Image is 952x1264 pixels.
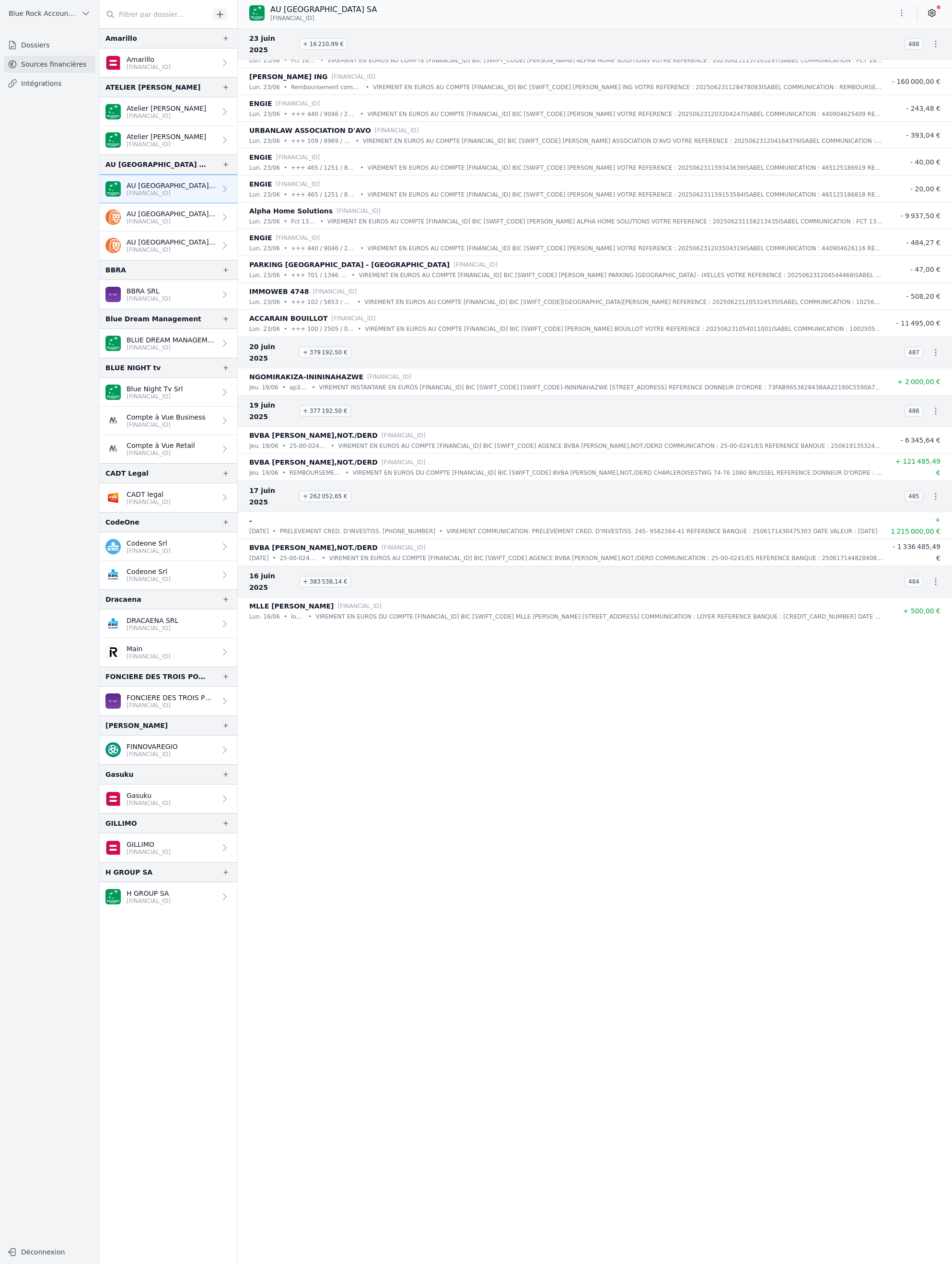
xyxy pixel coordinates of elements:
p: ap3G gara [290,383,308,392]
a: FINNOVAREGIO [FINANCIAL_ID] [100,736,237,764]
a: Atelier [PERSON_NAME] [FINANCIAL_ID] [100,97,237,126]
img: revolut.png [105,644,121,660]
div: FONCIERE DES TROIS PONTS [105,671,207,682]
p: lun. 23/06 [249,217,280,226]
p: IMMOWEB 4748 [249,286,309,297]
span: + 377 192,50 € [299,405,351,417]
div: • [284,190,287,199]
a: FONCIERE DES TROIS PONTS [FINANCIAL_ID] [100,687,237,715]
a: Codeone Srl [FINANCIAL_ID] [100,532,237,561]
p: VIREMENT EN EUROS AU COMPTE [FINANCIAL_ID] BIC [SWIFT_CODE] [PERSON_NAME] VOTRE REFERENCE : 20250... [368,109,883,119]
p: [FINANCIAL_ID] [453,260,498,269]
p: Compte à Vue Retail [127,441,195,450]
p: Gasuku [127,791,171,800]
p: lun. 23/06 [249,244,280,253]
div: • [312,383,315,392]
div: • [357,297,360,307]
a: DRACAENA SRL [FINANCIAL_ID] [100,609,237,638]
div: BLUE NIGHT tv [105,362,161,374]
p: [FINANCIAL_ID] [332,314,376,323]
button: Déconnexion [4,1244,95,1260]
a: Compte à Vue Business [FINANCIAL_ID] [100,407,237,435]
p: VIREMENT EN EUROS DU COMPTE [FINANCIAL_ID] BIC [SWIFT_CODE] MLLE [PERSON_NAME] [STREET_ADDRESS] C... [315,612,883,621]
div: • [345,468,348,478]
img: BNP_BE_BUSINESS_GEBABEBB.png [105,132,121,148]
img: KBC_BRUSSELS_KREDBEBB.png [105,616,121,632]
p: ENGIE [249,232,272,244]
p: [FINANCIAL_ID] [127,189,216,197]
p: lun. 23/06 [249,82,280,92]
img: ing.png [105,210,121,225]
p: lun. 23/06 [249,136,280,146]
p: PARKING [GEOGRAPHIC_DATA] - [GEOGRAPHIC_DATA] [249,259,450,270]
p: [FINANCIAL_ID] [127,140,206,148]
span: - 484,27 € [906,239,940,246]
p: Fct 16/2025 [291,56,316,65]
p: Alpha Home Solutions [249,205,333,217]
img: BEOBANK_CTBKBEBX.png [105,693,121,709]
p: BVBA [PERSON_NAME],NOT./DERD [249,456,378,468]
p: [FINANCIAL_ID] [331,72,375,82]
div: • [284,270,287,280]
p: Fct 13/2025 [291,217,316,226]
div: • [284,612,287,621]
p: Compte à Vue Business [127,412,206,422]
div: • [284,56,287,65]
div: • [308,612,312,621]
p: GILLIMO [127,840,171,849]
a: Amarillo [FINANCIAL_ID] [100,48,237,77]
p: VIREMENT EN EUROS AU COMPTE [FINANCIAL_ID] BIC [SWIFT_CODE] [PERSON_NAME] ING VOTRE REFERENCE : 2... [373,82,883,92]
div: • [360,190,363,199]
a: Blue Night Tv Srl [FINANCIAL_ID] [100,378,237,407]
div: AU [GEOGRAPHIC_DATA] SA [105,159,207,170]
p: Main [127,644,171,654]
a: AU [GEOGRAPHIC_DATA] SA [FINANCIAL_ID] [100,175,237,203]
p: VIREMENT EN EUROS AU COMPTE [FINANCIAL_ID] BIC [SWIFT_CODE] [PERSON_NAME] ALPHA HOME SOLUTIONS VO... [327,217,883,226]
p: [FINANCIAL_ID] [127,393,183,400]
p: Atelier [PERSON_NAME] [127,132,206,141]
p: [FINANCIAL_ID] [127,547,171,555]
p: [FINANCIAL_ID] [313,287,357,296]
div: • [360,244,363,253]
p: ENGIE [249,152,272,163]
div: [PERSON_NAME] [105,720,168,731]
p: +++ 465 / 1251 / 86818 +++ [291,190,357,199]
p: Codeone Srl [127,538,171,548]
span: - 6 345,64 € [900,436,940,444]
a: CADT legal [FINANCIAL_ID] [100,483,237,512]
a: GILLIMO [FINANCIAL_ID] [100,833,237,862]
div: • [439,527,442,536]
span: 20 juin 2025 [249,341,295,364]
img: BNP_BE_BUSINESS_GEBABEBB.png [249,5,265,21]
span: 488 [905,38,923,50]
span: - 1 336 485,49 € [893,543,940,562]
img: ing.png [105,238,121,253]
img: KBC_BRUSSELS_KREDBEBB.png [105,567,121,583]
p: BBRA SRL [127,286,171,296]
div: • [284,82,287,92]
p: NGOMIRAKIZA-INININAHAZWE [249,371,363,383]
a: Dossiers [4,36,95,54]
p: [FINANCIAL_ID] [127,624,178,632]
p: jeu. 19/06 [249,441,279,451]
div: Gasuku [105,769,134,780]
span: 17 juin 2025 [249,485,295,508]
p: VIREMENT EN EUROS AU COMPTE [FINANCIAL_ID] BIC [SWIFT_CODE][GEOGRAPHIC_DATA][PERSON_NAME] REFEREN... [364,297,883,307]
p: [FINANCIAL_ID] [276,152,320,162]
span: + 1 215 000,00 € [891,516,940,535]
div: CodeOne [105,516,139,528]
p: Atelier [PERSON_NAME] [127,104,206,113]
img: belfius.png [105,55,121,70]
p: [FINANCIAL_ID] [382,457,426,467]
div: • [360,109,363,119]
span: + 16 210,99 € [299,38,348,50]
div: • [352,270,355,280]
p: - [249,515,252,527]
span: 487 [905,347,923,358]
div: • [273,553,276,563]
p: VIREMENT EN EUROS AU COMPTE [FINANCIAL_ID] BIC [SWIFT_CODE] [PERSON_NAME] VOTRE REFERENCE : 20250... [368,163,883,173]
p: ACCARAIN BOUILLOT [249,313,328,324]
p: lun. 23/06 [249,297,280,307]
p: [FINANCIAL_ID] [127,897,171,905]
span: - 243,48 € [906,105,940,112]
